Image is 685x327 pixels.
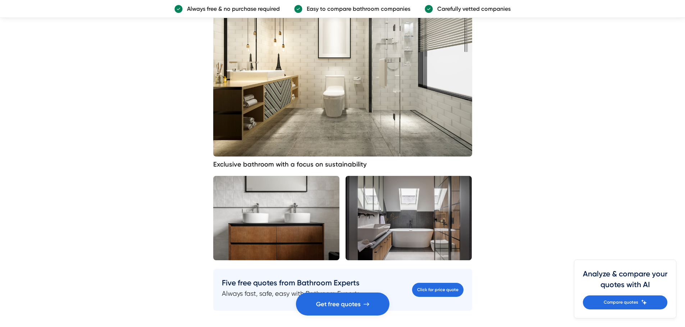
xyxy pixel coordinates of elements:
font: Get free quotes [316,300,361,308]
font: Carefully vetted companies [437,5,511,12]
font: Easy to compare bathroom companies [307,5,410,12]
font: Always fast, safe, easy with Bathroom Experts. [222,290,361,297]
img: Bathroom with industrial elements [346,176,472,260]
font: Five free quotes from Bathroom Experts [222,278,360,287]
font: Analyze & compare your [583,269,667,278]
font: Compare quotes [604,300,638,305]
a: Click for price quote [412,283,463,297]
font: Click for price quote [417,287,458,292]
font: Always free & no purchase required [187,5,280,12]
img: Rustic commode with wooden elements in bathroom [213,176,340,260]
a: Get free quotes [296,293,389,316]
font: Exclusive bathroom with a focus on sustainability [213,160,367,168]
font: quotes with AI [600,280,650,289]
a: Compare quotes [583,295,667,309]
